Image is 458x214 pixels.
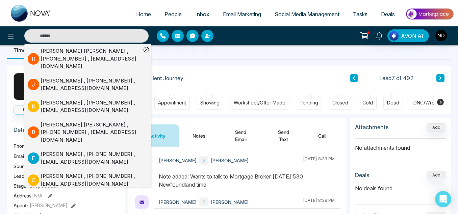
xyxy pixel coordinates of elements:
[435,30,447,41] img: User Avatar
[355,139,446,152] p: No attachments found
[401,32,423,40] span: AVON AI
[28,152,39,164] p: E
[427,171,446,179] button: Add
[159,157,197,164] span: [PERSON_NAME]
[14,126,118,137] h3: Details
[195,11,209,18] span: Inbox
[405,6,454,22] img: Market-place.gif
[14,105,46,115] button: Call
[164,11,182,18] span: People
[353,11,367,18] span: Tasks
[129,8,158,21] a: Home
[179,124,219,147] button: Notes
[14,142,29,149] span: Phone:
[158,99,186,106] div: Appointment
[11,5,51,22] img: Nova CRM Logo
[135,73,183,83] h3: Client Journey
[34,193,43,198] span: N/A
[41,77,141,92] div: [PERSON_NAME] , [PHONE_NUMBER] , [EMAIL_ADDRESS][DOMAIN_NAME]
[379,74,414,82] span: Lead 7 of 492
[200,99,220,106] div: Showing
[30,202,68,209] span: [PERSON_NAME]
[303,197,335,206] div: [DATE] 8:39 PM
[427,123,446,132] button: Add
[234,99,285,106] div: Worksheet/Offer Made
[28,174,39,186] p: C
[211,157,249,164] span: [PERSON_NAME]
[41,150,141,166] div: [PERSON_NAME] , [PHONE_NUMBER] , [EMAIL_ADDRESS][DOMAIN_NAME]
[262,124,305,147] button: Send Text
[216,8,268,21] a: Email Marketing
[41,99,141,114] div: [PERSON_NAME] , [PHONE_NUMBER] , [EMAIL_ADDRESS][DOMAIN_NAME]
[7,41,42,59] li: Timeline
[211,198,249,206] span: [PERSON_NAME]
[14,73,41,100] div: D
[362,99,373,106] div: Cold
[41,121,141,144] div: [PERSON_NAME] [PERSON_NAME] , [PHONE_NUMBER] , [EMAIL_ADDRESS][DOMAIN_NAME]
[14,152,26,160] span: Email:
[346,8,374,21] a: Tasks
[28,101,39,112] p: K
[387,29,429,42] button: AVON AI
[135,124,179,147] button: Activity
[28,53,39,65] p: R
[355,172,370,179] h3: Deals
[435,191,451,207] div: Open Intercom Messenger
[355,184,446,192] p: No deals found
[223,11,261,18] span: Email Marketing
[28,79,39,90] p: J
[219,124,262,147] button: Send Email
[41,47,141,70] div: [PERSON_NAME] [PERSON_NAME] , [PHONE_NUMBER] , [EMAIL_ADDRESS][DOMAIN_NAME]
[427,124,446,130] span: Add
[136,11,151,18] span: Home
[305,124,340,147] button: Call
[14,172,38,180] span: Lead Type:
[387,99,399,106] div: Dead
[374,8,402,21] a: Deals
[332,99,348,106] div: Closed
[28,126,39,138] p: B
[14,192,43,199] span: Address:
[159,198,197,206] span: [PERSON_NAME]
[268,8,346,21] a: Social Media Management
[300,99,318,106] div: Pending
[275,11,339,18] span: Social Media Management
[303,156,335,165] div: [DATE] 8:39 PM
[389,31,399,41] img: Lead Flow
[14,182,28,189] span: Stage:
[158,8,188,21] a: People
[355,124,389,130] h3: Attachments
[188,8,216,21] a: Inbox
[41,172,141,188] div: [PERSON_NAME] , [PHONE_NUMBER] , [EMAIL_ADDRESS][DOMAIN_NAME]
[14,202,28,209] span: Agent:
[381,11,395,18] span: Deals
[14,163,30,170] span: Source:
